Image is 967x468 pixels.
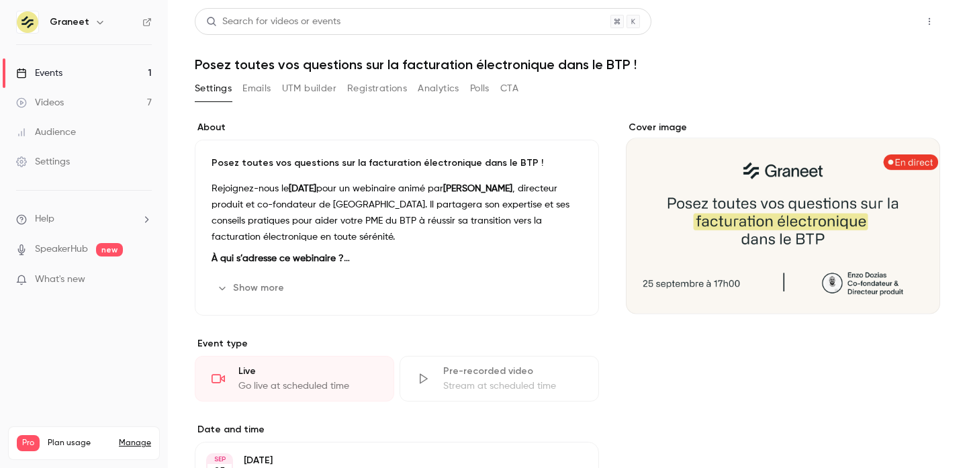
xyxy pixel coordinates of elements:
p: Rejoignez-nous le pour un webinaire animé par , directeur produit et co-fondateur de [GEOGRAPHIC_... [212,181,582,245]
div: SEP [208,455,232,464]
h6: Graneet [50,15,89,29]
h1: Posez toutes vos questions sur la facturation électronique dans le BTP ! [195,56,940,73]
div: LiveGo live at scheduled time [195,356,394,402]
div: Live [238,365,377,378]
strong: [DATE] [289,184,316,193]
button: Show more [212,277,292,299]
button: Polls [470,78,490,99]
button: Share [855,8,908,35]
img: Graneet [17,11,38,33]
a: SpeakerHub [35,242,88,256]
li: help-dropdown-opener [16,212,152,226]
button: Registrations [347,78,407,99]
label: Cover image [626,121,940,134]
p: Posez toutes vos questions sur la facturation électronique dans le BTP ! [212,156,582,170]
button: CTA [500,78,518,99]
div: Settings [16,155,70,169]
button: Settings [195,78,232,99]
strong: À qui s’adresse ce webinaire ? [212,254,350,263]
button: UTM builder [282,78,336,99]
span: What's new [35,273,85,287]
div: Stream at scheduled time [443,379,582,393]
strong: [PERSON_NAME] [443,184,512,193]
span: new [96,243,123,256]
div: Videos [16,96,64,109]
div: Audience [16,126,76,139]
p: Event type [195,337,599,350]
div: Pre-recorded videoStream at scheduled time [400,356,599,402]
label: Date and time [195,423,599,436]
span: Pro [17,435,40,451]
span: Plan usage [48,438,111,449]
div: Search for videos or events [206,15,340,29]
a: Manage [119,438,151,449]
section: Cover image [626,121,940,314]
p: [DATE] [244,454,528,467]
button: Emails [242,78,271,99]
div: Go live at scheduled time [238,379,377,393]
label: About [195,121,599,134]
iframe: Noticeable Trigger [136,274,152,286]
button: Analytics [418,78,459,99]
span: Help [35,212,54,226]
div: Pre-recorded video [443,365,582,378]
div: Events [16,66,62,80]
